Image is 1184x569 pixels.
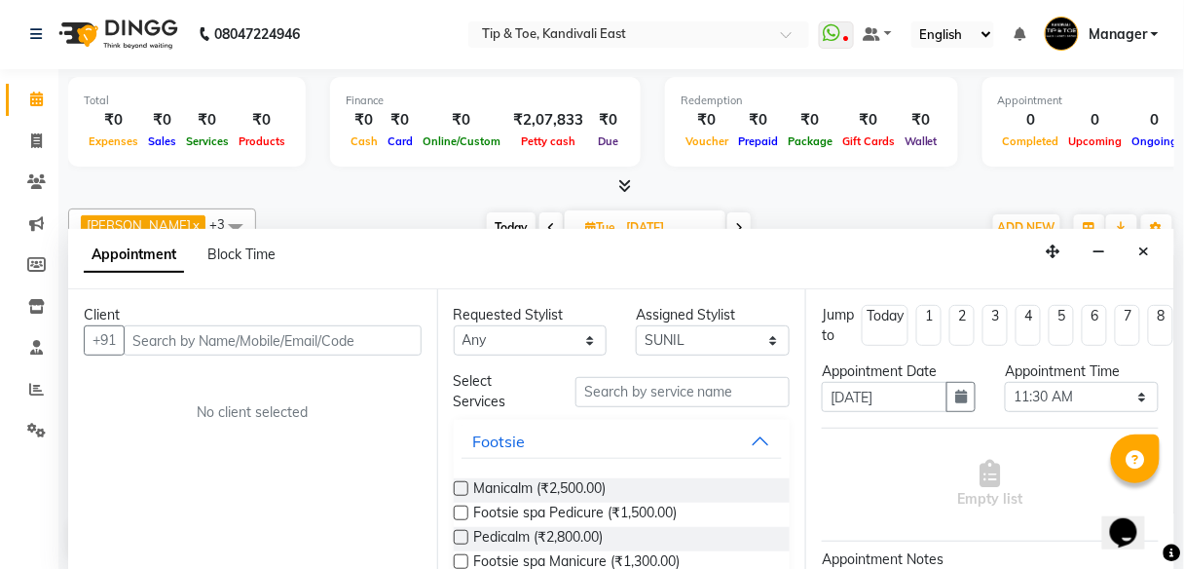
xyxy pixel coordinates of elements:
[474,503,678,527] span: Footsie spa Pedicure (₹1,500.00)
[636,305,790,325] div: Assigned Stylist
[418,134,505,148] span: Online/Custom
[209,216,240,232] span: +3
[1082,305,1107,346] li: 6
[733,134,783,148] span: Prepaid
[993,214,1060,242] button: ADD NEW
[454,305,608,325] div: Requested Stylist
[234,109,290,132] div: ₹0
[418,109,505,132] div: ₹0
[593,134,623,148] span: Due
[822,305,854,346] div: Jump to
[1130,237,1159,267] button: Close
[346,134,383,148] span: Cash
[50,7,183,61] img: logo
[900,109,943,132] div: ₹0
[681,93,943,109] div: Redemption
[84,109,143,132] div: ₹0
[505,109,591,132] div: ₹2,07,833
[1128,109,1183,132] div: 0
[130,402,375,423] div: No client selected
[837,109,900,132] div: ₹0
[473,430,526,453] div: Footsie
[982,305,1008,346] li: 3
[474,527,604,551] span: Pedicalm (₹2,800.00)
[181,109,234,132] div: ₹0
[346,109,383,132] div: ₹0
[949,305,975,346] li: 2
[900,134,943,148] span: Wallet
[207,246,276,263] span: Block Time
[124,325,422,356] input: Search by Name/Mobile/Email/Code
[84,134,143,148] span: Expenses
[867,306,904,326] div: Today
[346,93,625,109] div: Finance
[575,377,790,407] input: Search by service name
[958,460,1023,510] span: Empty list
[181,134,234,148] span: Services
[516,134,580,148] span: Petty cash
[783,134,837,148] span: Package
[84,305,422,325] div: Client
[998,220,1055,235] span: ADD NEW
[383,134,418,148] span: Card
[620,213,718,243] input: 2025-09-09
[462,424,783,459] button: Footsie
[487,212,536,243] span: Today
[837,134,900,148] span: Gift Cards
[916,305,942,346] li: 1
[1064,109,1128,132] div: 0
[822,361,976,382] div: Appointment Date
[591,109,625,132] div: ₹0
[439,371,561,412] div: Select Services
[143,134,181,148] span: Sales
[1148,305,1173,346] li: 8
[1102,491,1165,550] iframe: chat widget
[87,217,191,233] span: [PERSON_NAME]
[84,325,125,356] button: +91
[1005,361,1159,382] div: Appointment Time
[383,109,418,132] div: ₹0
[84,93,290,109] div: Total
[580,220,620,235] span: Tue
[681,109,733,132] div: ₹0
[1016,305,1041,346] li: 4
[1089,24,1147,45] span: Manager
[998,134,1064,148] span: Completed
[1049,305,1074,346] li: 5
[681,134,733,148] span: Voucher
[1064,134,1128,148] span: Upcoming
[84,238,184,273] span: Appointment
[214,7,300,61] b: 08047224946
[783,109,837,132] div: ₹0
[143,109,181,132] div: ₹0
[1045,17,1079,51] img: Manager
[733,109,783,132] div: ₹0
[998,109,1064,132] div: 0
[822,382,947,412] input: yyyy-mm-dd
[234,134,290,148] span: Products
[474,478,607,503] span: Manicalm (₹2,500.00)
[1115,305,1140,346] li: 7
[191,217,200,233] a: x
[1128,134,1183,148] span: Ongoing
